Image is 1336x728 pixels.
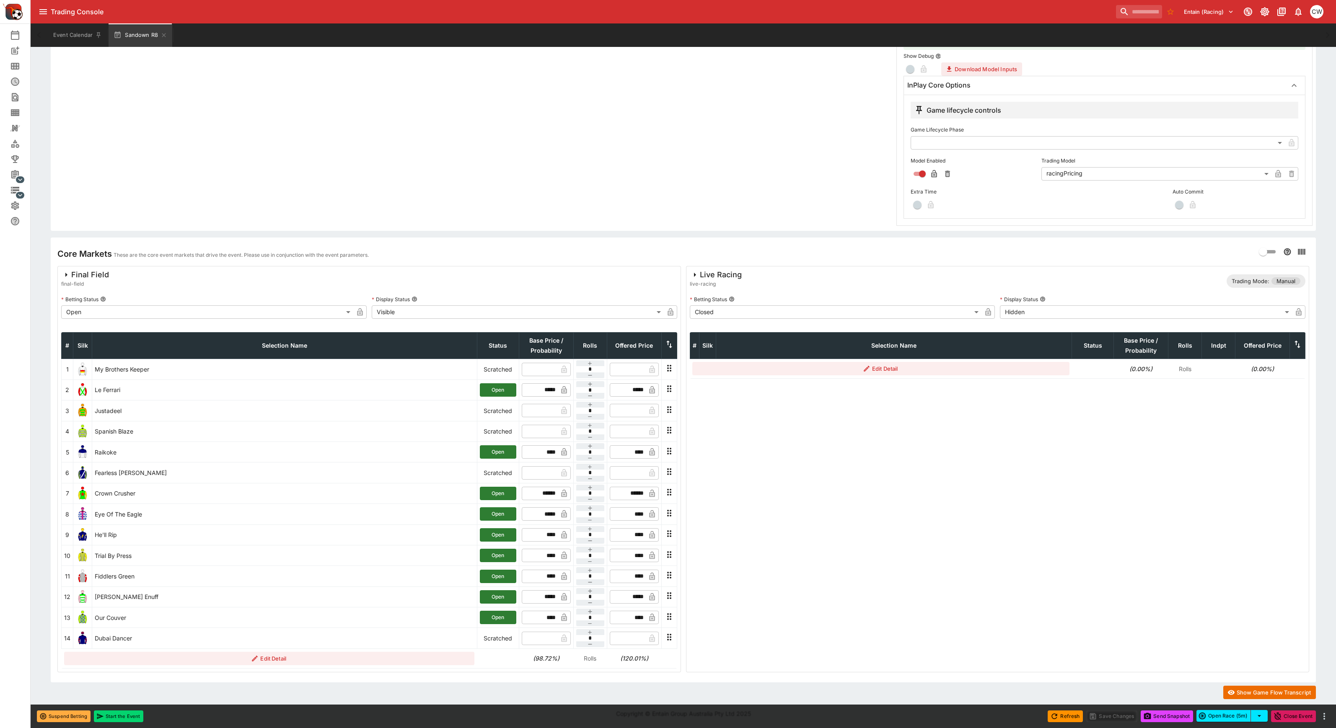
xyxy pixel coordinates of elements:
th: # [62,333,73,359]
div: Visible [372,305,664,319]
td: 5 [62,441,73,462]
div: Tournaments [10,154,34,164]
th: Rolls [1168,333,1202,359]
p: Scratched [480,365,516,374]
img: runner 14 [76,632,89,645]
button: No Bookmarks [1164,5,1177,18]
div: Search [10,92,34,102]
td: Crown Crusher [92,483,477,503]
p: Scratched [480,634,516,643]
img: runner 10 [76,549,89,562]
p: Betting Status [690,296,727,303]
th: Silk [699,333,716,359]
td: 1 [62,359,73,379]
img: runner 1 [76,363,89,376]
div: Hidden [1000,305,1292,319]
button: Betting Status [100,296,106,302]
button: Christopher Winter [1308,3,1326,21]
td: Dubai Dancer [92,628,477,648]
td: Trial By Press [92,545,477,565]
td: Raikoke [92,441,477,462]
th: Offered Price [1235,333,1290,359]
p: Betting Status [61,296,98,303]
button: Open [480,611,516,624]
img: runner 12 [76,590,89,604]
button: Betting Status [729,296,735,302]
td: Spanish Blaze [92,421,477,441]
img: runner 3 [76,404,89,417]
div: System Settings [10,201,34,211]
div: Trading Console [51,8,1113,16]
button: Send Snapshot [1141,710,1193,722]
td: 13 [62,607,73,628]
img: runner 7 [76,487,89,500]
td: Fiddlers Green [92,566,477,586]
button: Close Event [1271,710,1316,722]
th: Selection Name [716,333,1072,359]
td: 3 [62,400,73,421]
th: Status [1072,333,1114,359]
p: Scratched [480,427,516,436]
img: runner 9 [76,528,89,542]
div: racingPricing [1041,167,1271,180]
img: runner 4 [76,425,89,438]
span: Manual [1271,277,1300,286]
td: Justadeel [92,400,477,421]
button: Download Model Inputs [941,62,1022,76]
p: Rolls [576,654,604,663]
th: Rolls [573,333,607,359]
td: He'll Rip [92,524,477,545]
button: Sandown R8 [109,23,172,47]
button: Display Status [412,296,417,302]
button: Open [480,507,516,521]
div: Categories [10,139,34,149]
h4: Core Markets [57,248,112,259]
label: Game Lifecycle Phase [911,124,1298,136]
th: Offered Price [607,333,661,359]
td: 12 [62,586,73,607]
div: Infrastructure [10,185,34,195]
div: Template Search [10,108,34,118]
button: Documentation [1274,4,1289,19]
td: [PERSON_NAME] Enuff [92,586,477,607]
img: runner 2 [76,383,89,397]
img: PriceKinetics Logo [3,2,23,22]
button: Open [480,383,516,397]
td: 9 [62,524,73,545]
td: 14 [62,628,73,648]
button: Select Tenant [1179,5,1239,18]
td: 11 [62,566,73,586]
p: Display Status [1000,296,1038,303]
button: Suspend Betting [37,710,91,722]
div: split button [1196,710,1268,722]
button: Show Game Flow Transcript [1223,686,1316,699]
button: Open [480,445,516,459]
div: Event Calendar [10,30,34,40]
button: Event Calendar [48,23,107,47]
h6: (0.00%) [1116,364,1166,373]
th: Selection Name [92,333,477,359]
button: more [1319,711,1329,721]
button: Edit Detail [64,652,475,665]
input: search [1116,5,1162,18]
td: Eye Of The Eagle [92,504,477,524]
button: Toggle light/dark mode [1257,4,1272,19]
th: Base Price / Probability [519,333,573,359]
div: Live Racing [690,270,742,280]
button: Start the Event [94,710,143,722]
th: Silk [73,333,92,359]
td: 10 [62,545,73,565]
td: 6 [62,462,73,483]
td: 4 [62,421,73,441]
label: Auto Commit [1173,186,1298,198]
p: Display Status [372,296,410,303]
button: Open [480,487,516,500]
img: runner 5 [76,445,89,459]
td: Le Ferrari [92,379,477,400]
th: Independent [1202,333,1235,359]
img: runner 8 [76,507,89,521]
label: Extra Time [911,186,1036,198]
button: Connected to PK [1240,4,1256,19]
div: Closed [690,305,982,319]
td: 2 [62,379,73,400]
